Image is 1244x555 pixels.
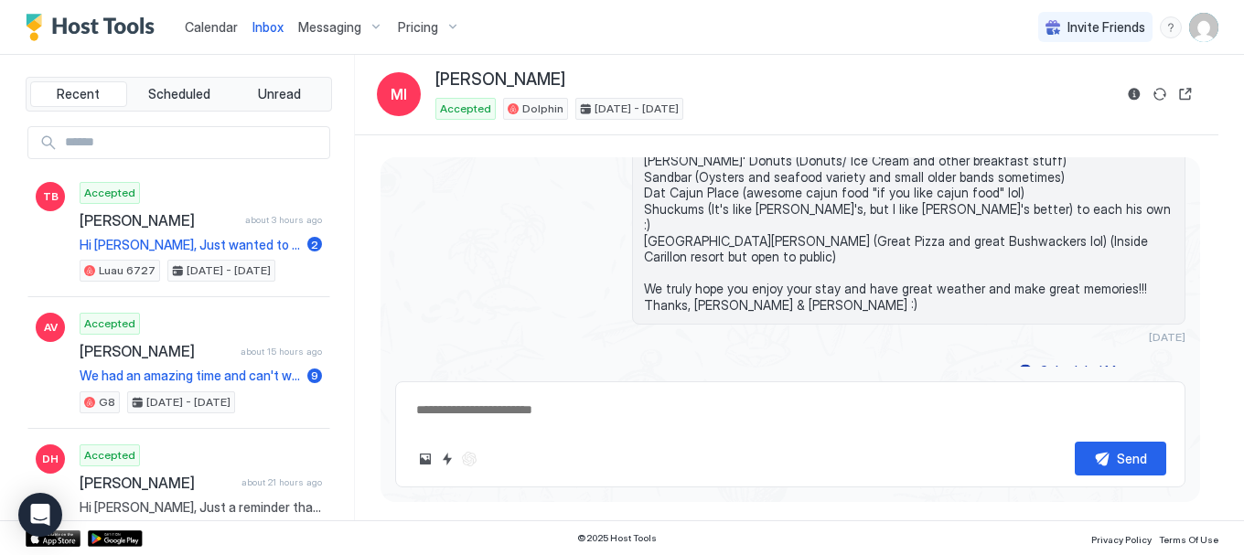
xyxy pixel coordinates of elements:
div: tab-group [26,77,332,112]
input: Input Field [58,127,329,158]
span: Recent [57,86,100,102]
a: Privacy Policy [1091,528,1152,548]
span: [DATE] - [DATE] [187,262,271,279]
div: menu [1160,16,1182,38]
span: [DATE] - [DATE] [595,101,679,117]
button: Send [1075,442,1166,475]
span: [DATE] [1149,330,1185,344]
span: Terms Of Use [1159,534,1218,545]
button: Sync reservation [1149,83,1171,105]
span: Hi [PERSON_NAME], Just wanted to check in and make sure everything is good for you. Here are some... [80,237,300,253]
span: Invite Friends [1067,19,1145,36]
span: [DATE] - [DATE] [146,394,231,411]
span: Privacy Policy [1091,534,1152,545]
span: Calendar [185,19,238,35]
a: Terms Of Use [1159,528,1218,548]
span: Hi [PERSON_NAME], Just a reminder that your check-out is [DATE] at 10AM. When you leave: 1. Pleas... [80,499,322,516]
span: [PERSON_NAME] [435,69,565,91]
span: Accepted [84,315,135,332]
span: [PERSON_NAME] [80,474,234,492]
span: We had an amazing time and can't wait to come back! [80,368,300,384]
span: 2 [311,238,318,251]
span: Luau 6727 [99,262,155,279]
a: Inbox [252,17,284,37]
button: Upload image [414,448,436,470]
span: Unread [258,86,301,102]
button: Reservation information [1123,83,1145,105]
span: [PERSON_NAME] [80,342,233,360]
button: Recent [30,81,127,107]
span: DH [42,451,59,467]
span: Pricing [398,19,438,36]
span: Messaging [298,19,361,36]
div: Scheduled Messages [1040,361,1164,380]
div: Open Intercom Messenger [18,493,62,537]
button: Unread [231,81,327,107]
span: Accepted [84,185,135,201]
span: Inbox [252,19,284,35]
span: Accepted [84,447,135,464]
span: MI [391,83,407,105]
a: Host Tools Logo [26,14,163,41]
span: Scheduled [148,86,210,102]
span: about 3 hours ago [245,214,322,226]
button: Scheduled Messages [1015,358,1185,383]
span: 9 [311,368,318,382]
span: G8 [99,394,115,411]
span: TB [43,188,59,205]
span: AV [44,319,58,336]
span: Dolphin [522,101,563,117]
span: [PERSON_NAME] [80,211,238,229]
a: Calendar [185,17,238,37]
button: Open reservation [1174,83,1196,105]
span: Accepted [440,101,491,117]
span: © 2025 Host Tools [577,532,657,544]
span: about 15 hours ago [241,346,322,358]
button: Quick reply [436,448,458,470]
a: Google Play Store [88,530,143,547]
div: User profile [1189,13,1218,42]
button: Scheduled [131,81,228,107]
span: about 21 hours ago [241,476,322,488]
div: Send [1117,449,1147,468]
a: App Store [26,530,80,547]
